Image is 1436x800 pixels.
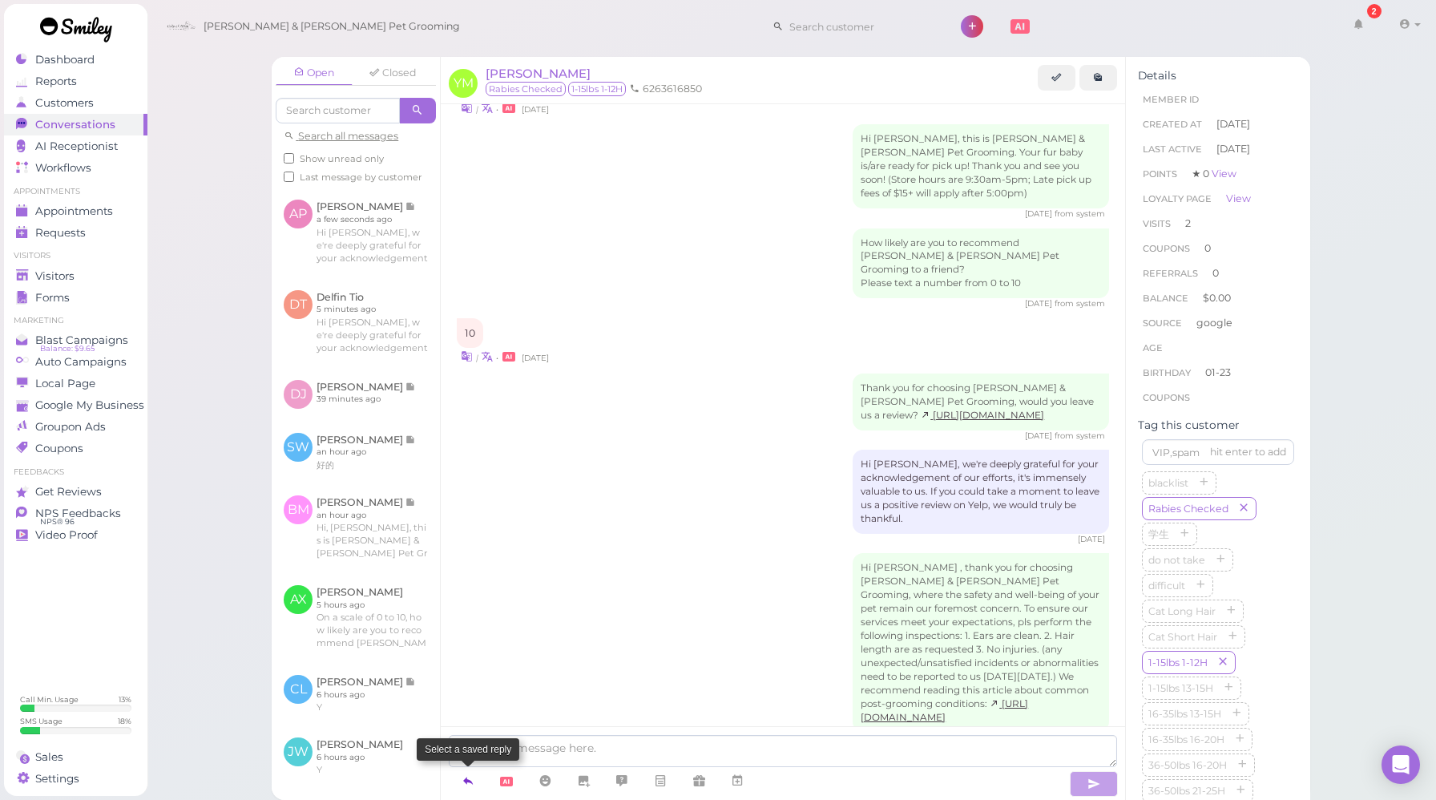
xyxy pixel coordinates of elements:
[1145,682,1216,694] span: 1-15lbs 13-15H
[1143,367,1191,378] span: Birthday
[1145,631,1220,643] span: Cat Short Hair
[1138,261,1298,286] li: 0
[35,485,102,499] span: Get Reviews
[284,130,398,142] a: Search all messages
[1203,292,1231,304] span: $0.00
[457,99,1109,116] div: •
[1138,418,1298,432] div: Tag this customer
[20,716,63,726] div: SMS Usage
[1226,192,1251,204] a: View
[486,66,591,81] span: [PERSON_NAME]
[4,416,147,438] a: Groupon Ads
[4,114,147,135] a: Conversations
[4,503,147,524] a: NPS Feedbacks NPS® 96
[4,186,147,197] li: Appointments
[853,228,1109,299] div: How likely are you to recommend [PERSON_NAME] & [PERSON_NAME] Pet Grooming to a friend? Please te...
[1143,342,1163,354] span: age
[4,135,147,157] a: AI Receptionist
[1145,733,1228,745] span: 16-35lbs 16-20H
[1078,534,1105,544] span: 10/04/2025 04:37pm
[35,96,94,110] span: Customers
[35,442,83,455] span: Coupons
[1212,168,1236,180] a: View
[35,226,86,240] span: Requests
[4,329,147,351] a: Blast Campaigns Balance: $9.65
[4,71,147,92] a: Reports
[35,528,98,542] span: Video Proof
[626,82,706,96] li: 6263616850
[35,269,75,283] span: Visitors
[35,118,115,131] span: Conversations
[1143,193,1212,204] span: Loyalty page
[1192,168,1236,180] span: ★ 0
[476,353,478,363] i: |
[35,291,70,305] span: Forms
[4,49,147,71] a: Dashboard
[4,92,147,114] a: Customers
[4,157,147,179] a: Workflows
[284,153,294,164] input: Show unread only
[35,333,128,347] span: Blast Campaigns
[853,450,1109,534] div: Hi [PERSON_NAME], we're deeply grateful for your acknowledgement of our efforts, it's immensely v...
[284,172,294,182] input: Last message by customer
[1145,708,1224,720] span: 16-35lbs 13-15H
[35,355,127,369] span: Auto Campaigns
[35,161,91,175] span: Workflows
[35,750,63,764] span: Sales
[4,394,147,416] a: Google My Business
[1145,605,1219,617] span: Cat Long Hair
[1382,745,1420,784] div: Open Intercom Messenger
[118,716,131,726] div: 18 %
[4,200,147,222] a: Appointments
[522,104,549,115] span: 10/03/2025 10:42am
[4,222,147,244] a: Requests
[1143,293,1191,304] span: Balance
[476,104,478,115] i: |
[1138,69,1298,83] div: Details
[1216,117,1250,131] span: [DATE]
[1143,143,1202,155] span: Last Active
[1145,657,1211,669] span: 1-15lbs 1-12H
[1025,430,1055,441] span: 10/04/2025 04:36pm
[300,172,422,183] span: Last message by customer
[300,153,384,164] span: Show unread only
[35,420,106,434] span: Groupon Ads
[1216,142,1250,156] span: [DATE]
[4,746,147,768] a: Sales
[20,694,79,705] div: Call Min. Usage
[1145,759,1230,771] span: 36-50lbs 16-20H
[1138,360,1298,386] li: 01-23
[1143,392,1190,403] span: Coupons
[1145,554,1208,566] span: do not take
[486,82,566,96] span: Rabies Checked
[40,342,95,355] span: Balance: $9.65
[457,348,1109,365] div: •
[35,377,95,390] span: Local Page
[1143,268,1198,279] span: Referrals
[35,507,121,520] span: NPS Feedbacks
[119,694,131,705] div: 13 %
[1055,430,1105,441] span: from system
[4,265,147,287] a: Visitors
[4,481,147,503] a: Get Reviews
[35,53,95,67] span: Dashboard
[4,315,147,326] li: Marketing
[522,353,549,363] span: 10/04/2025 04:36pm
[1145,528,1172,540] span: 学生
[1025,208,1055,219] span: 10/04/2025 04:23pm
[784,14,939,39] input: Search customer
[1138,236,1298,261] li: 0
[1142,439,1294,465] input: VIP,spam
[35,75,77,88] span: Reports
[1145,477,1192,489] span: blacklist
[4,438,147,459] a: Coupons
[1145,785,1228,797] span: 36-50lbs 21-25H
[1143,168,1177,180] span: Points
[449,69,478,98] span: YM
[354,61,431,85] a: Closed
[40,515,75,528] span: NPS® 96
[1143,94,1199,105] span: Member ID
[35,139,118,153] span: AI Receptionist
[1143,243,1190,254] span: Coupons
[861,698,1028,723] a: [URL][DOMAIN_NAME]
